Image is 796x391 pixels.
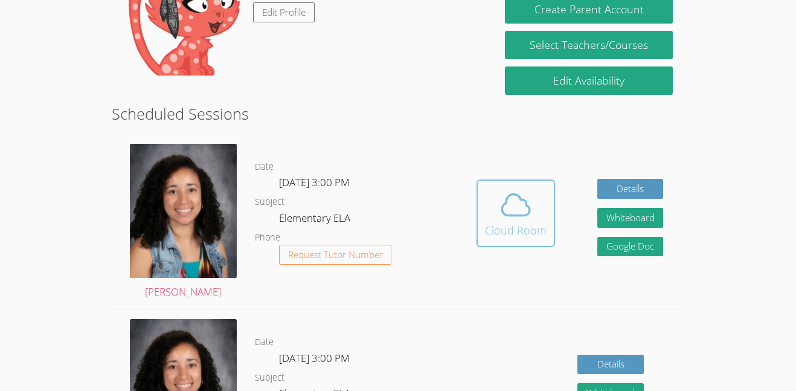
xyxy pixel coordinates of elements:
button: Whiteboard [597,208,664,228]
dt: Date [255,335,274,350]
dt: Subject [255,370,284,386]
a: Details [597,179,664,199]
a: Google Doc [597,237,664,257]
button: Request Tutor Number [279,245,392,265]
span: [DATE] 3:00 PM [279,351,350,365]
span: [DATE] 3:00 PM [279,175,350,189]
a: Edit Availability [505,66,673,95]
dt: Phone [255,230,280,245]
a: [PERSON_NAME] [130,144,237,300]
dt: Subject [255,195,284,210]
img: avatar.png [130,144,237,278]
a: Edit Profile [253,2,315,22]
h2: Scheduled Sessions [112,102,685,125]
a: Select Teachers/Courses [505,31,673,59]
dt: Date [255,160,274,175]
span: Request Tutor Number [288,250,383,259]
a: Details [577,355,644,375]
dd: Elementary ELA [279,210,353,230]
div: Cloud Room [485,222,547,239]
button: Cloud Room [477,179,555,247]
